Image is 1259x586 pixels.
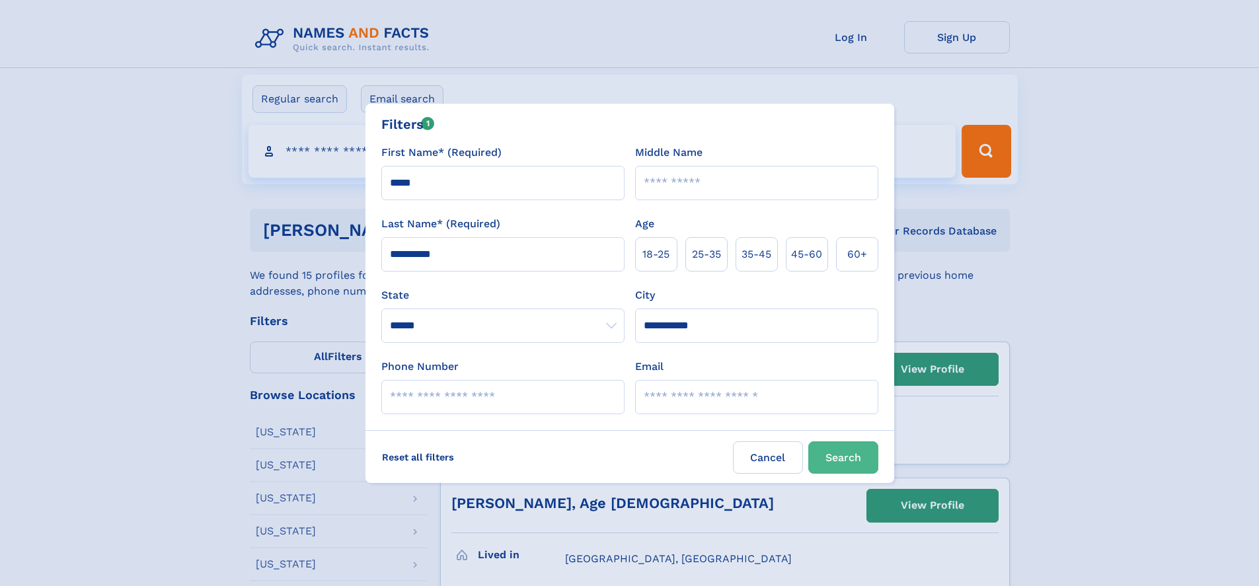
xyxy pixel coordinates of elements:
span: 60+ [847,246,867,262]
span: 45‑60 [791,246,822,262]
label: Reset all filters [373,441,463,473]
label: Last Name* (Required) [381,216,500,232]
label: Cancel [733,441,803,474]
label: First Name* (Required) [381,145,502,161]
span: 35‑45 [742,246,771,262]
div: Filters [381,114,435,134]
label: City [635,287,655,303]
span: 18‑25 [642,246,669,262]
button: Search [808,441,878,474]
label: Age [635,216,654,232]
label: State [381,287,625,303]
label: Phone Number [381,359,459,375]
label: Email [635,359,664,375]
span: 25‑35 [692,246,721,262]
label: Middle Name [635,145,703,161]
